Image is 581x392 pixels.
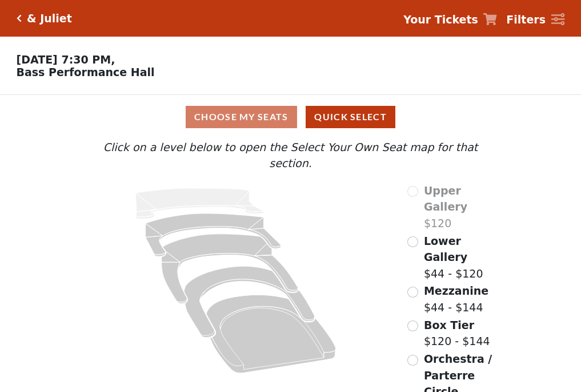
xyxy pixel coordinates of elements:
path: Orchestra / Parterre Circle - Seats Available: 40 [207,295,336,373]
h5: & Juliet [27,12,72,25]
a: Filters [506,11,564,28]
label: $120 [424,183,500,232]
label: $44 - $120 [424,233,500,282]
button: Quick Select [306,106,395,128]
strong: Filters [506,13,546,26]
span: Box Tier [424,319,474,331]
label: $44 - $144 [424,283,488,315]
span: Mezzanine [424,284,488,297]
a: Your Tickets [403,11,497,28]
a: Click here to go back to filters [17,14,22,22]
p: Click on a level below to open the Select Your Own Seat map for that section. [81,139,500,172]
span: Upper Gallery [424,184,467,213]
label: $120 - $144 [424,317,490,350]
path: Lower Gallery - Seats Available: 163 [146,213,281,256]
path: Upper Gallery - Seats Available: 0 [136,188,264,219]
span: Lower Gallery [424,235,467,264]
strong: Your Tickets [403,13,478,26]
